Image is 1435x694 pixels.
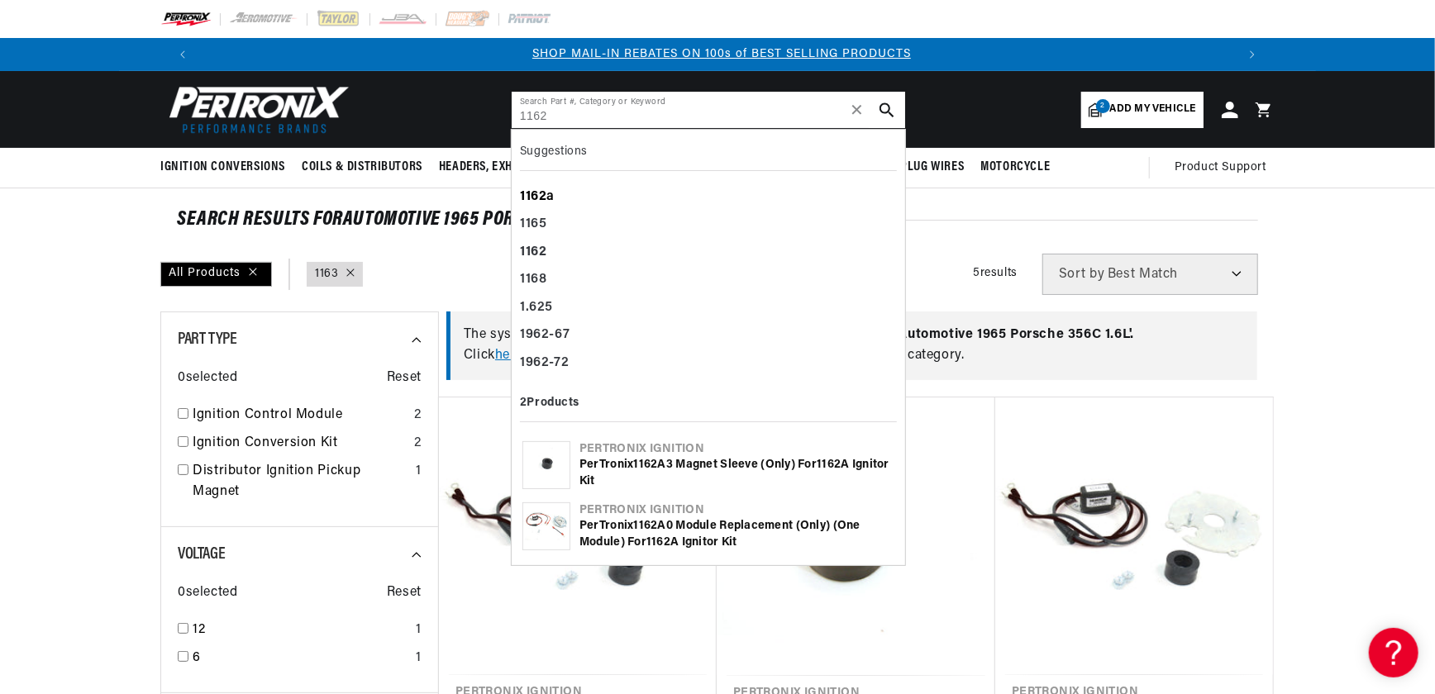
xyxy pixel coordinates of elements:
[634,520,658,532] b: 1162
[1081,92,1204,128] a: 2Add my vehicle
[856,148,973,187] summary: Spark Plug Wires
[1042,254,1258,295] select: Sort by
[520,349,897,378] div: 1962-72
[160,262,272,287] div: All Products
[160,148,293,187] summary: Ignition Conversions
[193,405,408,426] a: Ignition Control Module
[387,368,422,389] span: Reset
[520,190,547,203] b: 1162
[864,159,965,176] span: Spark Plug Wires
[869,92,905,128] button: search button
[1236,38,1269,71] button: Translation missing: en.sections.announcements.next_announcement
[1059,268,1104,281] span: Sort by
[193,433,408,454] a: Ignition Conversion Kit
[579,457,894,489] div: PerTronix A3 Magnet Sleeve (only) for A Ignitor Kit
[439,159,632,176] span: Headers, Exhausts & Components
[520,397,579,409] b: 2 Products
[520,183,897,212] div: a
[178,546,225,563] span: Voltage
[431,148,641,187] summary: Headers, Exhausts & Components
[166,38,199,71] button: Translation missing: en.sections.announcements.previous_announcement
[1175,148,1275,188] summary: Product Support
[973,267,1018,279] span: 5 results
[520,245,547,259] b: 1162
[416,461,422,482] div: 1
[416,648,422,669] div: 1
[178,331,236,348] span: Part Type
[520,211,897,239] div: 1165
[193,620,409,641] a: 12
[1175,159,1266,177] span: Product Support
[1110,102,1196,117] span: Add my vehicle
[512,92,905,128] input: Search Part #, Category or Keyword
[896,328,1134,341] span: ' Automotive 1965 Porsche 356C 1.6L '.
[980,159,1050,176] span: Motorcycle
[203,45,1240,64] div: 2 of 3
[302,159,422,176] span: Coils & Distributors
[315,265,338,283] a: 1163
[495,349,522,362] a: here
[1096,99,1110,113] span: 2
[523,503,570,549] img: PerTronix 1162A0 Module replacement (only) (one module) for 1162A Ignitor Kit
[387,582,422,604] span: Reset
[119,38,1316,71] slideshow-component: Translation missing: en.sections.announcements.announcement_bar
[193,461,409,503] a: Distributor Ignition Pickup Magnet
[523,442,570,488] img: PerTronix 1162A3 Magnet Sleeve (only) for 1162A Ignitor Kit
[178,368,237,389] span: 0 selected
[160,81,350,138] img: Pertronix
[972,148,1058,187] summary: Motorcycle
[520,294,897,322] div: 1.625
[193,648,409,669] a: 6
[293,148,431,187] summary: Coils & Distributors
[160,159,285,176] span: Ignition Conversions
[414,405,422,426] div: 2
[177,212,1258,228] div: SEARCH RESULTS FOR Automotive 1965 Porsche 356C 1.6L
[634,459,658,471] b: 1162
[817,459,841,471] b: 1162
[178,582,237,604] span: 0 selected
[520,321,897,349] div: 1962-67
[532,48,911,60] a: SHOP MAIL-IN REBATES ON 100s of BEST SELLING PRODUCTS
[646,536,670,549] b: 1162
[520,266,897,294] div: 1168
[414,433,422,454] div: 2
[416,620,422,641] div: 1
[579,502,894,519] div: Pertronix Ignition
[446,311,1257,380] div: The system was unable to find any vehicle specific products that fit a Click to clear your vehicl...
[579,518,894,550] div: PerTronix A0 Module replacement (only) (one module) for A Ignitor Kit
[579,441,894,458] div: Pertronix Ignition
[203,45,1240,64] div: Announcement
[520,138,897,171] div: Suggestions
